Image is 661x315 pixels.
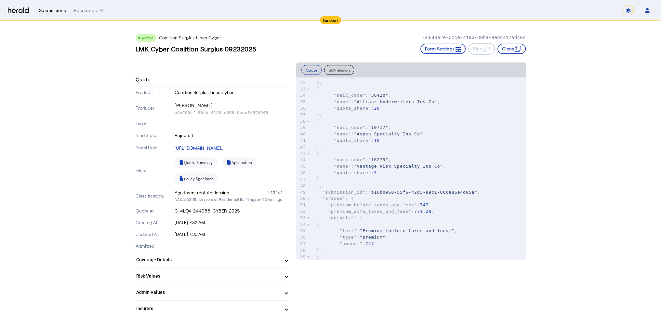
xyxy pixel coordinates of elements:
[296,131,307,137] div: 40
[141,35,154,40] span: Active
[296,253,307,260] div: 59
[340,241,363,246] span: "amount"
[175,120,288,127] p: -
[136,243,174,249] p: Admitted:
[328,215,354,220] span: "details"
[296,99,307,105] div: 35
[296,150,307,157] div: 43
[296,227,307,234] div: 55
[317,177,320,182] span: }
[334,157,365,162] span: "naic_code"
[296,215,307,221] div: 53
[296,176,307,183] div: 47
[136,219,174,226] p: Created At:
[296,163,307,170] div: 45
[317,93,391,98] span: : ,
[414,209,431,214] span: 771.28
[360,235,385,240] span: "premium"
[317,190,480,195] span: : ,
[136,105,174,111] p: Producer:
[296,195,307,202] div: 50
[317,235,389,240] span: : ,
[296,118,307,125] div: 38
[136,44,257,53] h3: LMK Cyber Coalition Surplus 09232025
[317,144,323,149] span: },
[374,138,380,143] span: 10
[328,209,411,214] span: "premium_with_taxes_and_fees"
[374,74,380,78] span: 30
[296,189,307,196] div: 49
[136,305,280,312] mat-panel-title: Insurers
[317,222,320,227] span: {
[296,137,307,144] div: 41
[175,157,217,168] a: Quote Summary
[136,284,288,300] mat-expansion-panel-header: Admin Values
[136,231,174,238] p: Updated At:
[136,167,174,174] p: Files:
[296,144,307,150] div: 42
[175,145,223,151] a: [URL][DOMAIN_NAME]..
[374,106,380,111] span: 20
[423,34,525,41] p: 66843a2e-52ce-4186-89ba-9edc417ad40c
[317,74,380,78] span: :
[296,234,307,240] div: 56
[222,157,256,168] a: Application
[354,131,423,136] span: "Aspen Specialty Ins Co"
[320,16,341,24] div: Sandbox
[159,34,221,41] p: Coalition Surplus Lines Cyber
[497,44,526,54] button: Clone
[340,228,357,233] span: "text"
[296,86,307,92] div: 33
[296,79,307,86] div: 32
[334,164,351,169] span: "name"
[296,92,307,99] div: 34
[317,151,320,156] span: {
[175,89,288,96] p: Coalition Surplus Lines Cyber
[175,110,288,115] p: b6a766cf-88cd-4126-a938-6bac31559945
[296,157,307,163] div: 44
[317,215,363,220] span: : [
[420,202,429,207] span: 747
[175,132,288,139] p: Rejected
[175,189,229,196] div: Apartment rental or leasing
[136,75,151,83] h4: Quote
[354,164,443,169] span: "Vantage Risk Specialty Ins Co"
[296,170,307,176] div: 46
[136,273,280,280] mat-panel-title: Risk Values
[175,208,288,214] p: C-4LQX-244086-CYBER-2025
[334,131,351,136] span: "name"
[368,157,389,162] span: "16275"
[317,170,377,175] span: :
[354,99,437,104] span: "Allianz Underwriters Ins Co"
[296,208,307,215] div: 52
[175,173,218,184] a: Policy Specimen
[317,183,323,188] span: ],
[296,247,307,253] div: 58
[317,106,380,111] span: :
[39,7,66,14] div: Submissions
[136,256,280,263] mat-panel-title: Coverage Details
[317,138,380,143] span: :
[323,196,346,201] span: "prices"
[74,7,105,14] button: Resources dropdown menu
[296,221,307,228] div: 54
[296,105,307,112] div: 36
[175,196,288,202] p: NAICS 531110: Lessors of Residential Buildings and Dwellings
[301,65,322,75] button: Quote
[334,170,371,175] span: "quota_share"
[296,202,307,208] div: 51
[368,125,389,130] span: "10717"
[360,228,454,233] span: "Premium (before taxes and fees)"
[420,44,466,54] button: Form Settings
[136,144,174,151] p: Portal Link:
[368,93,389,98] span: "36420"
[323,190,365,195] span: "submission_id"
[334,106,371,111] span: "quota_share"
[8,7,29,14] img: Herald Logo
[136,289,280,296] mat-panel-title: Admin Values
[317,87,320,91] span: {
[328,202,417,207] span: "premium_before_taxes_and_fees"
[317,202,431,207] span: : ,
[340,235,357,240] span: "type"
[136,120,174,127] p: Tags:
